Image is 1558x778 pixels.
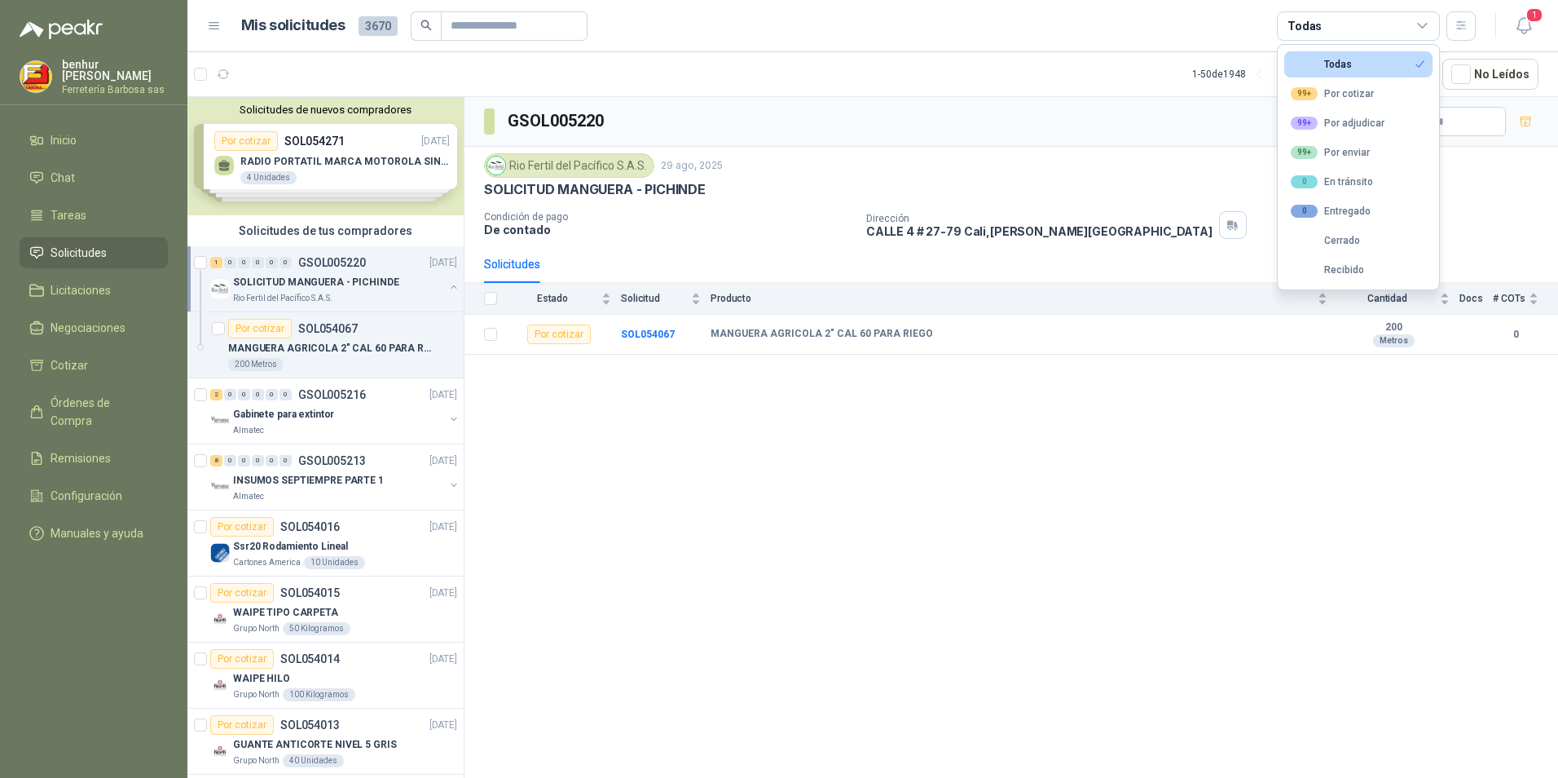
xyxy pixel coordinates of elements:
span: Licitaciones [51,281,111,299]
th: Docs [1459,283,1493,315]
p: WAIPE HILO [233,671,290,687]
div: Por cotizar [1291,87,1374,100]
a: Por cotizarSOL054013[DATE] Company LogoGUANTE ANTICORTE NIVEL 5 GRISGrupo North40 Unidades [187,709,464,775]
a: 2 0 0 0 0 0 GSOL005216[DATE] Company LogoGabinete para extintorAlmatec [210,385,460,437]
p: De contado [484,223,853,236]
div: 40 Unidades [283,754,344,767]
div: 0 [224,257,236,268]
a: Cotizar [20,350,168,381]
div: Cerrado [1291,235,1360,246]
span: 1 [1525,7,1543,23]
p: SOL054014 [280,653,340,665]
span: Remisiones [51,449,111,467]
div: 0 [224,389,236,400]
span: Manuales y ayuda [51,524,143,542]
th: Producto [711,283,1337,315]
a: Configuración [20,480,168,511]
p: [DATE] [429,586,457,601]
span: Producto [711,293,1314,304]
span: search [420,20,432,31]
a: Por cotizarSOL054067MANGUERA AGRICOLA 2" CAL 60 PARA RIEGO200 Metros [187,312,464,378]
div: 99+ [1291,146,1318,159]
img: Logo peakr [20,20,103,39]
a: Inicio [20,125,168,156]
div: Por enviar [1291,146,1370,159]
div: 200 Metros [228,358,284,371]
a: Órdenes de Compra [20,387,168,436]
a: SOL054067 [621,329,675,340]
h1: Mis solicitudes [241,14,345,38]
div: Solicitudes de nuevos compradoresPor cotizarSOL054271[DATE] RADIO PORTATIL MARCA MOTOROLA SIN PAN... [187,97,464,215]
div: Por cotizar [210,583,274,603]
b: MANGUERA AGRICOLA 2" CAL 60 PARA RIEGO [711,328,933,341]
img: Company Logo [487,157,505,175]
div: 50 Kilogramos [283,622,350,635]
div: 0 [279,257,292,268]
div: 1 [210,257,222,268]
div: Todas [1291,59,1352,70]
div: Rio Fertil del Pacífico S.A.S. [484,153,654,178]
p: [DATE] [429,652,457,667]
a: Negociaciones [20,312,168,343]
p: SOL054067 [298,323,358,334]
span: Órdenes de Compra [51,394,152,430]
div: 0 [238,455,250,466]
b: 0 [1493,327,1538,343]
th: Estado [507,283,621,315]
img: Company Logo [210,675,230,695]
a: Por cotizarSOL054015[DATE] Company LogoWAIPE TIPO CARPETAGrupo North50 Kilogramos [187,577,464,643]
p: Almatec [233,490,264,503]
div: 0 [266,455,278,466]
a: Manuales y ayuda [20,518,168,549]
button: 0Entregado [1284,198,1433,224]
div: 99+ [1291,87,1318,100]
div: 8 [210,455,222,466]
p: GSOL005213 [298,455,366,466]
span: Solicitud [621,293,688,304]
div: 0 [279,455,292,466]
div: Recibido [1291,264,1364,276]
p: INSUMOS SEPTIEMPRE PARTE 1 [233,473,384,488]
span: Cantidad [1337,293,1437,304]
p: Cartones America [233,556,301,569]
p: CALLE 4 # 27-79 Cali , [PERSON_NAME][GEOGRAPHIC_DATA] [866,224,1213,238]
div: 0 [224,455,236,466]
p: Gabinete para extintor [233,407,334,422]
p: SOL054015 [280,587,340,599]
a: Chat [20,162,168,193]
p: [DATE] [429,519,457,535]
p: GSOL005220 [298,257,366,268]
div: 1 - 50 de 1948 [1192,61,1298,87]
div: Solicitudes [484,255,540,273]
img: Company Logo [210,411,230,431]
div: 0 [279,389,292,400]
img: Company Logo [210,741,230,761]
div: 0 [238,389,250,400]
p: GSOL005216 [298,389,366,400]
a: 1 0 0 0 0 0 GSOL005220[DATE] Company LogoSOLICITUD MANGUERA - PICHINDERio Fertil del Pacífico S.A.S. [210,253,460,305]
a: 8 0 0 0 0 0 GSOL005213[DATE] Company LogoINSUMOS SEPTIEMPRE PARTE 1Almatec [210,451,460,503]
span: Configuración [51,487,122,505]
div: 0 [1291,205,1318,218]
a: Remisiones [20,443,168,474]
button: 99+Por enviar [1284,139,1433,166]
p: SOLICITUD MANGUERA - PICHINDE [233,275,399,290]
a: Por cotizarSOL054016[DATE] Company LogoSsr20 Rodamiento LinealCartones America10 Unidades [187,511,464,577]
p: GUANTE ANTICORTE NIVEL 5 GRIS [233,737,397,753]
div: Por cotizar [210,715,274,735]
span: Estado [507,293,598,304]
div: Por cotizar [210,517,274,537]
img: Company Logo [210,543,230,563]
img: Company Logo [210,609,230,629]
span: Cotizar [51,356,88,374]
b: 200 [1337,321,1450,334]
div: 0 [252,389,264,400]
div: Por cotizar [228,319,292,338]
p: Dirección [866,213,1213,224]
span: Inicio [51,131,77,149]
a: Licitaciones [20,275,168,306]
img: Company Logo [210,477,230,497]
img: Company Logo [20,61,51,92]
p: [DATE] [429,718,457,733]
p: Almatec [233,424,264,437]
